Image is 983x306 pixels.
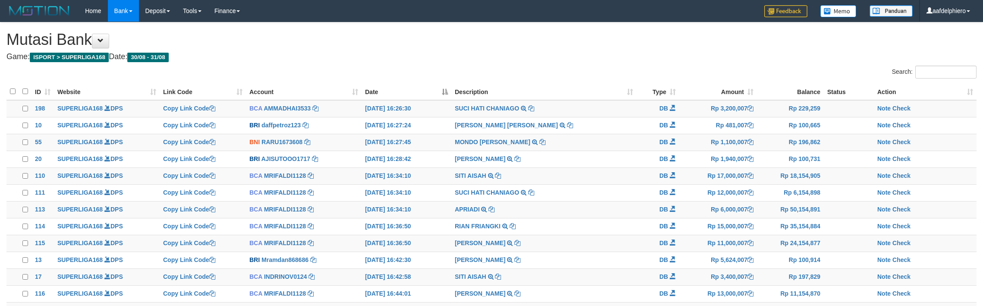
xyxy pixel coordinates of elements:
[54,167,160,184] td: DPS
[892,139,911,145] a: Check
[312,105,318,112] a: Copy AMMADHAI3533 to clipboard
[892,256,911,263] a: Check
[757,134,824,151] td: Rp 196,862
[163,290,215,297] a: Copy Link Code
[163,273,215,280] a: Copy Link Code
[679,201,757,218] td: Rp 6,000,007
[747,172,753,179] a: Copy Rp 17,000,007 to clipboard
[35,223,45,230] span: 114
[249,290,262,297] span: BCA
[163,223,215,230] a: Copy Link Code
[35,290,45,297] span: 116
[264,172,306,179] a: MRIFALDI1128
[659,172,668,179] span: DB
[35,273,42,280] span: 17
[679,285,757,302] td: Rp 13,000,007
[455,273,486,280] a: SITI AISAH
[362,134,451,151] td: [DATE] 16:27:45
[514,290,520,297] a: Copy SITI ASTARI to clipboard
[679,268,757,285] td: Rp 3,400,007
[362,285,451,302] td: [DATE] 16:44:01
[679,235,757,252] td: Rp 11,000,007
[495,172,501,179] a: Copy SITI AISAH to clipboard
[163,105,215,112] a: Copy Link Code
[35,139,42,145] span: 55
[820,5,857,17] img: Button%20Memo.svg
[659,155,668,162] span: DB
[892,189,911,196] a: Check
[877,206,891,213] a: Note
[877,172,891,179] a: Note
[514,155,520,162] a: Copy SUTO AJI RAMADHAN to clipboard
[877,256,891,263] a: Note
[163,240,215,246] a: Copy Link Code
[264,223,306,230] a: MRIFALDI1128
[877,290,891,297] a: Note
[877,105,891,112] a: Note
[57,139,103,145] a: SUPERLIGA168
[824,83,874,100] th: Status
[54,201,160,218] td: DPS
[35,206,45,213] span: 113
[249,172,262,179] span: BCA
[892,172,911,179] a: Check
[362,184,451,201] td: [DATE] 16:34:10
[455,155,505,162] a: [PERSON_NAME]
[747,189,753,196] a: Copy Rp 12,000,007 to clipboard
[892,273,911,280] a: Check
[309,273,315,280] a: Copy INDRINOV0124 to clipboard
[249,122,260,129] span: BRI
[54,151,160,167] td: DPS
[757,167,824,184] td: Rp 18,154,905
[302,122,309,129] a: Copy daffpetroz123 to clipboard
[308,172,314,179] a: Copy MRIFALDI1128 to clipboard
[757,235,824,252] td: Rp 24,154,877
[308,223,314,230] a: Copy MRIFALDI1128 to clipboard
[35,240,45,246] span: 115
[57,240,103,246] a: SUPERLIGA168
[659,189,668,196] span: DB
[57,189,103,196] a: SUPERLIGA168
[57,105,103,112] a: SUPERLIGA168
[757,117,824,134] td: Rp 100,665
[757,100,824,117] td: Rp 229,259
[57,256,103,263] a: SUPERLIGA168
[264,290,306,297] a: MRIFALDI1128
[870,5,913,17] img: panduan.png
[659,206,668,213] span: DB
[163,206,215,213] a: Copy Link Code
[35,172,45,179] span: 110
[54,218,160,235] td: DPS
[679,151,757,167] td: Rp 1,940,007
[30,53,109,62] span: ISPORT > SUPERLIGA168
[249,240,262,246] span: BCA
[362,151,451,167] td: [DATE] 16:28:42
[488,206,495,213] a: Copy APRIADI to clipboard
[495,273,501,280] a: Copy SITI AISAH to clipboard
[892,155,911,162] a: Check
[264,273,307,280] a: INDRINOV0124
[510,223,516,230] a: Copy RIAN FRIANGKI to clipboard
[679,184,757,201] td: Rp 12,000,007
[679,117,757,134] td: Rp 481,007
[747,223,753,230] a: Copy Rp 15,000,007 to clipboard
[877,155,891,162] a: Note
[659,139,668,145] span: DB
[747,139,753,145] a: Copy Rp 1,100,007 to clipboard
[6,4,72,17] img: MOTION_logo.png
[264,240,306,246] a: MRIFALDI1128
[54,83,160,100] th: Website: activate to sort column ascending
[455,105,519,112] a: SUCI HATI CHANIAGO
[54,252,160,268] td: DPS
[362,100,451,117] td: [DATE] 16:26:30
[892,105,911,112] a: Check
[54,134,160,151] td: DPS
[362,117,451,134] td: [DATE] 16:27:24
[362,252,451,268] td: [DATE] 16:42:30
[362,235,451,252] td: [DATE] 16:36:50
[35,122,42,129] span: 10
[35,256,42,263] span: 13
[451,83,636,100] th: Description: activate to sort column ascending
[892,240,911,246] a: Check
[528,189,534,196] a: Copy SUCI HATI CHANIAGO to clipboard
